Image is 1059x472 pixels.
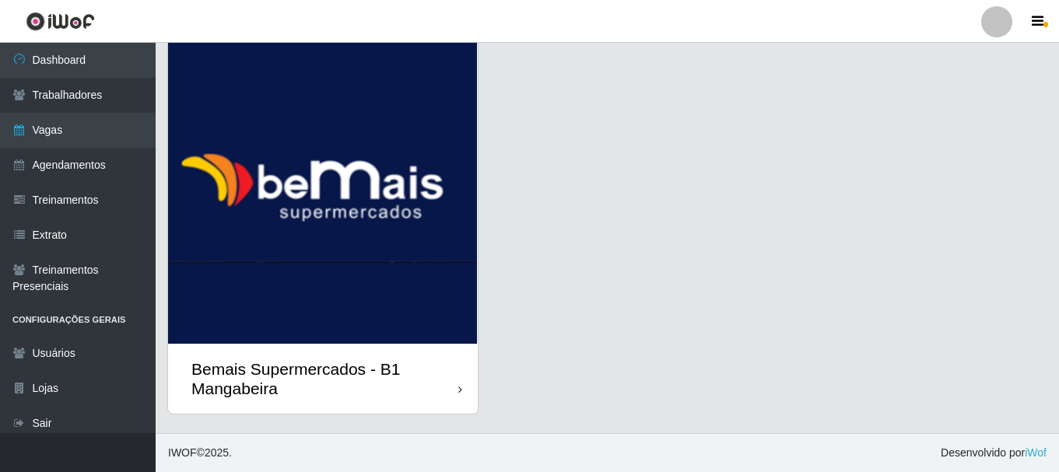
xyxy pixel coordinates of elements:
a: iWof [1025,446,1047,459]
span: IWOF [168,446,197,459]
div: Bemais Supermercados - B1 Mangabeira [191,359,458,398]
span: Desenvolvido por [941,445,1047,461]
span: © 2025 . [168,445,232,461]
a: Bemais Supermercados - B1 Mangabeira [168,37,478,414]
img: CoreUI Logo [26,12,95,31]
img: cardImg [168,37,478,344]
